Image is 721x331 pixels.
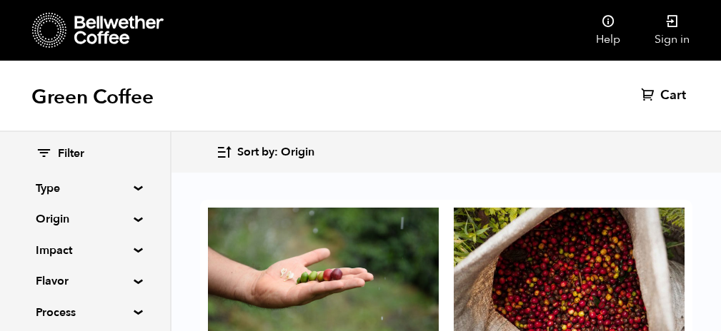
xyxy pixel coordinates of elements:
[660,87,686,104] span: Cart
[641,87,690,104] a: Cart
[36,210,134,228] summary: Origin
[36,180,134,197] summary: Type
[36,242,134,259] summary: Impact
[36,273,134,290] summary: Flavor
[36,304,134,321] summary: Process
[58,146,84,162] span: Filter
[216,136,314,169] button: Sort by: Origin
[237,145,314,161] span: Sort by: Origin
[31,84,154,110] h1: Green Coffee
